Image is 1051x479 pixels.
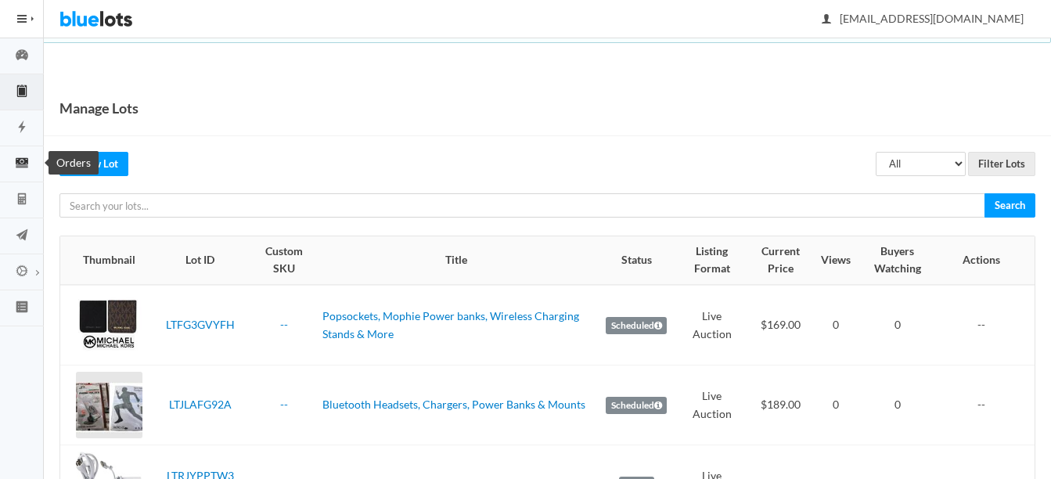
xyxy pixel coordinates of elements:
span: [EMAIL_ADDRESS][DOMAIN_NAME] [822,12,1024,25]
td: -- [938,366,1035,445]
th: Listing Format [677,236,747,285]
td: $189.00 [747,366,815,445]
td: -- [938,285,1035,366]
th: Status [596,236,677,285]
div: Orders [49,151,99,175]
th: Thumbnail [60,236,149,285]
a: LTFG3GVYFH [166,318,235,331]
label: Scheduled [606,317,667,334]
a: Bluetooth Headsets, Chargers, Power Banks & Mounts [322,398,585,411]
td: $169.00 [747,285,815,366]
th: Views [815,236,857,285]
th: Current Price [747,236,815,285]
th: Actions [938,236,1035,285]
th: Custom SKU [252,236,316,285]
td: Live Auction [677,366,747,445]
th: Title [316,236,596,285]
td: 0 [857,366,938,445]
a: LTJLAFG92A [169,398,232,411]
th: Buyers Watching [857,236,938,285]
input: Search [984,193,1035,218]
a: -- [280,318,288,331]
td: 0 [857,285,938,366]
th: Lot ID [149,236,252,285]
td: Live Auction [677,285,747,366]
td: 0 [815,366,857,445]
td: 0 [815,285,857,366]
h1: Manage Lots [59,96,139,120]
label: Scheduled [606,397,667,414]
a: Popsockets, Mophie Power banks, Wireless Charging Stands & More [322,309,579,340]
a: -- [280,398,288,411]
input: Search your lots... [59,193,985,218]
ion-icon: person [819,13,834,27]
input: Filter Lots [968,152,1035,176]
